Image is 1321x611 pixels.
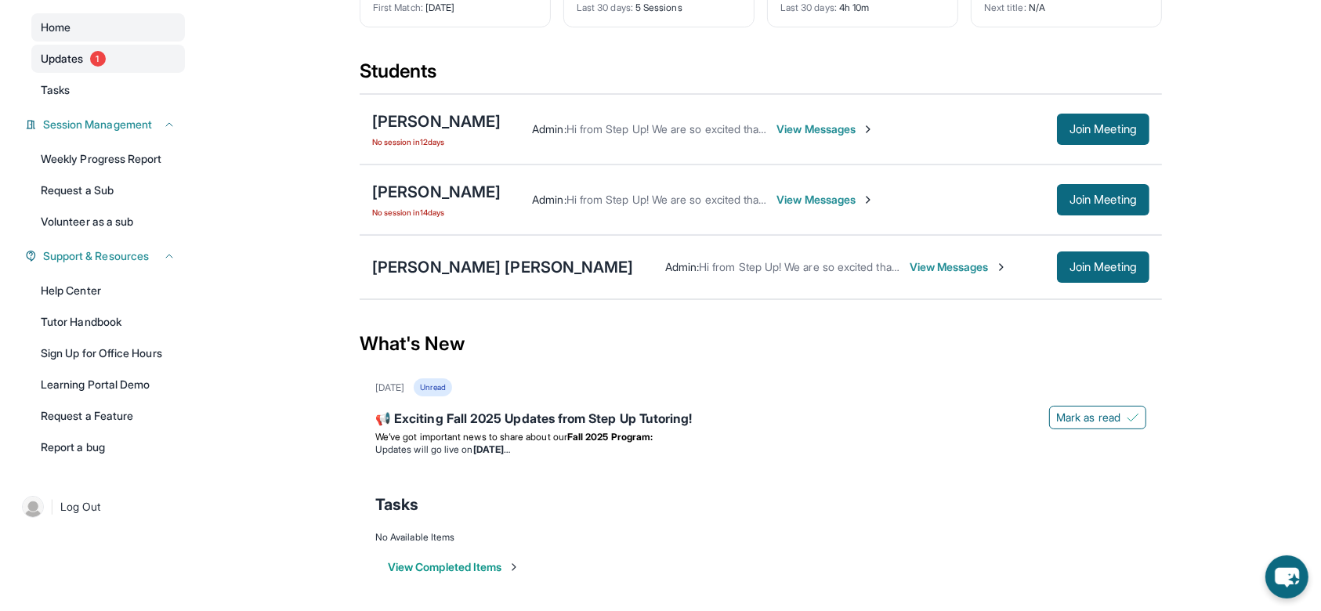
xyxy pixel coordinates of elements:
[43,248,149,264] span: Support & Resources
[31,45,185,73] a: Updates1
[372,110,501,132] div: [PERSON_NAME]
[375,381,404,394] div: [DATE]
[31,176,185,204] a: Request a Sub
[414,378,451,396] div: Unread
[665,260,699,273] span: Admin :
[41,51,84,67] span: Updates
[37,248,176,264] button: Support & Resources
[780,2,837,13] span: Last 30 days :
[776,192,874,208] span: View Messages
[41,82,70,98] span: Tasks
[1069,262,1137,272] span: Join Meeting
[388,559,520,575] button: View Completed Items
[577,2,633,13] span: Last 30 days :
[372,181,501,203] div: [PERSON_NAME]
[31,145,185,173] a: Weekly Progress Report
[1057,251,1149,283] button: Join Meeting
[31,339,185,367] a: Sign Up for Office Hours
[1265,555,1308,598] button: chat-button
[50,497,54,516] span: |
[1069,195,1137,204] span: Join Meeting
[776,121,874,137] span: View Messages
[60,499,101,515] span: Log Out
[43,117,152,132] span: Session Management
[372,136,501,148] span: No session in 12 days
[31,208,185,236] a: Volunteer as a sub
[360,59,1162,93] div: Students
[532,122,566,136] span: Admin :
[31,433,185,461] a: Report a bug
[1049,406,1146,429] button: Mark as read
[910,259,1008,275] span: View Messages
[862,123,874,136] img: Chevron-Right
[1127,411,1139,424] img: Mark as read
[31,13,185,42] a: Home
[41,20,71,35] span: Home
[90,51,106,67] span: 1
[1057,114,1149,145] button: Join Meeting
[37,117,176,132] button: Session Management
[375,409,1146,431] div: 📢 Exciting Fall 2025 Updates from Step Up Tutoring!
[375,431,567,443] span: We’ve got important news to share about our
[372,206,501,219] span: No session in 14 days
[22,496,44,518] img: user-img
[360,309,1162,378] div: What's New
[995,261,1008,273] img: Chevron-Right
[31,371,185,399] a: Learning Portal Demo
[375,531,1146,544] div: No Available Items
[372,256,634,278] div: [PERSON_NAME] [PERSON_NAME]
[532,193,566,206] span: Admin :
[1057,184,1149,215] button: Join Meeting
[473,443,510,455] strong: [DATE]
[984,2,1026,13] span: Next title :
[862,193,874,206] img: Chevron-Right
[31,277,185,305] a: Help Center
[567,431,653,443] strong: Fall 2025 Program:
[373,2,423,13] span: First Match :
[375,443,1146,456] li: Updates will go live on
[31,308,185,336] a: Tutor Handbook
[31,402,185,430] a: Request a Feature
[1056,410,1120,425] span: Mark as read
[16,490,185,524] a: |Log Out
[1069,125,1137,134] span: Join Meeting
[31,76,185,104] a: Tasks
[375,493,418,515] span: Tasks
